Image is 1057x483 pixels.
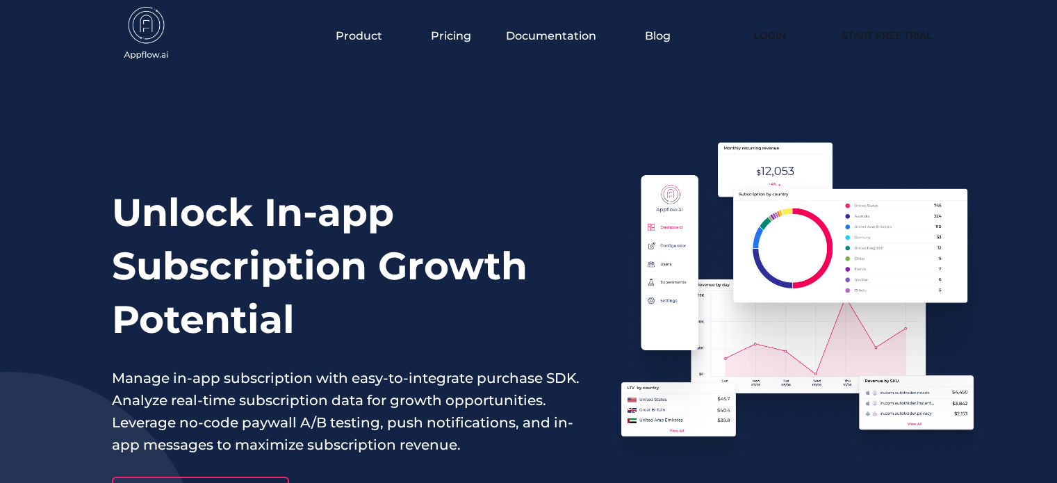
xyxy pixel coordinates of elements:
a: Blog [645,29,671,42]
img: appflow.ai-logo [112,7,181,63]
h1: Unlock In-app Subscription Growth Potential [112,186,580,346]
span: Documentation [506,29,596,42]
a: Login [733,20,807,51]
button: Product [336,29,396,42]
span: Product [336,29,382,42]
p: Manage in-app subscription with easy-to-integrate purchase SDK. Analyze real-time subscription da... [112,367,580,456]
a: Pricing [431,29,471,42]
a: Start Free Trial [828,20,946,51]
button: Documentation [506,29,610,42]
